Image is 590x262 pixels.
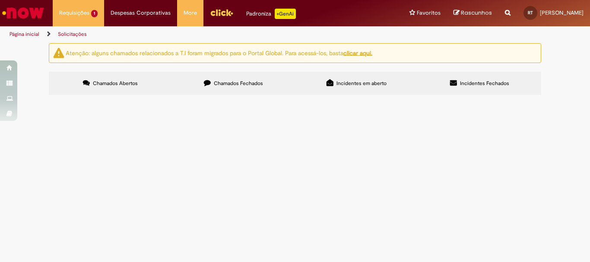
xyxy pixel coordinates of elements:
span: Requisições [59,9,89,17]
span: Chamados Abertos [93,80,138,87]
span: Chamados Fechados [214,80,263,87]
span: Favoritos [417,9,441,17]
a: Rascunhos [454,9,492,17]
p: +GenAi [275,9,296,19]
a: clicar aqui. [343,49,372,57]
span: Incidentes Fechados [460,80,509,87]
span: More [184,9,197,17]
span: Incidentes em aberto [336,80,387,87]
span: [PERSON_NAME] [540,9,584,16]
div: Padroniza [246,9,296,19]
span: Despesas Corporativas [111,9,171,17]
span: Rascunhos [461,9,492,17]
a: Solicitações [58,31,87,38]
img: click_logo_yellow_360x200.png [210,6,233,19]
span: RT [528,10,533,16]
ul: Trilhas de página [6,26,387,42]
ng-bind-html: Atenção: alguns chamados relacionados a T.I foram migrados para o Portal Global. Para acessá-los,... [66,49,372,57]
img: ServiceNow [1,4,45,22]
span: 1 [91,10,98,17]
a: Página inicial [10,31,39,38]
